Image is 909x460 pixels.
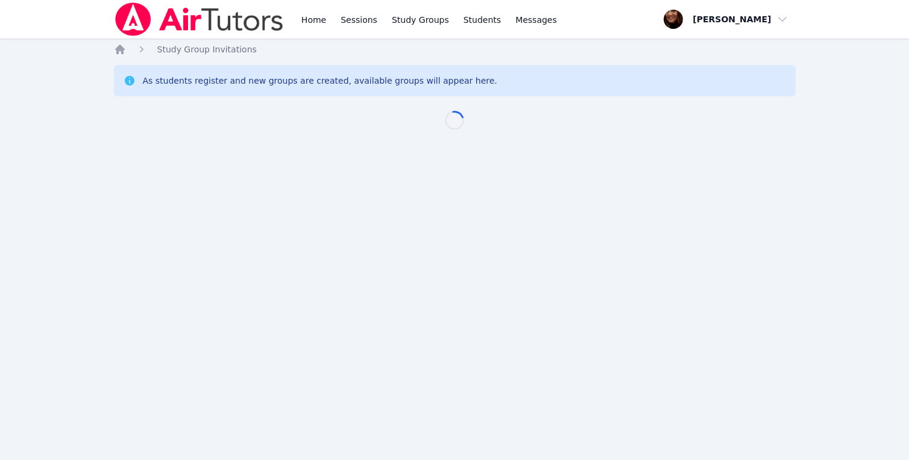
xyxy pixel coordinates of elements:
a: Study Group Invitations [157,43,257,55]
nav: Breadcrumb [114,43,796,55]
img: Air Tutors [114,2,285,36]
div: As students register and new groups are created, available groups will appear here. [143,75,497,87]
span: Study Group Invitations [157,45,257,54]
span: Messages [515,14,557,26]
